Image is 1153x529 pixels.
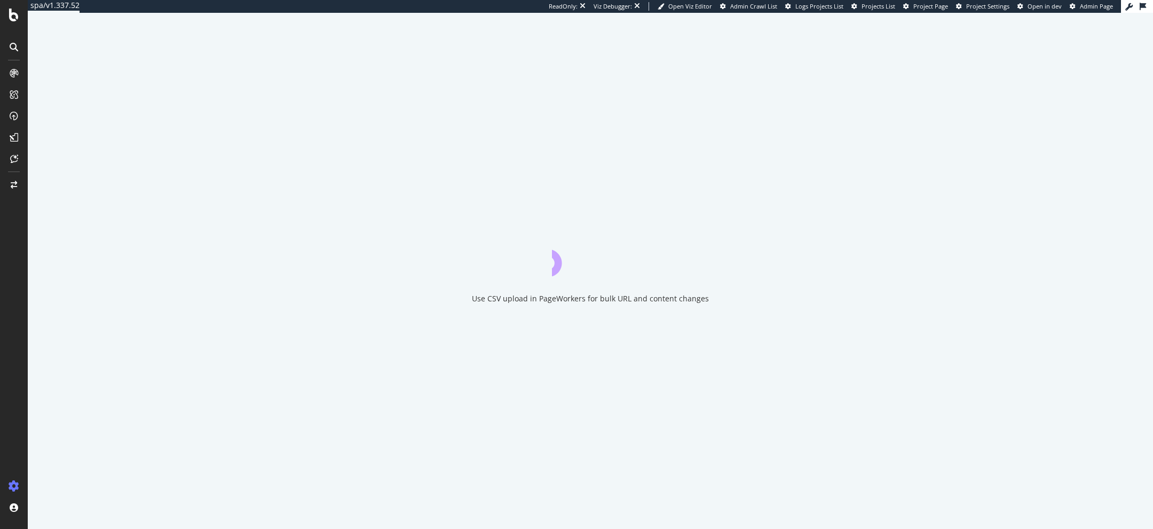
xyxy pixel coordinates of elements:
span: Open in dev [1028,2,1062,10]
div: Viz Debugger: [594,2,632,11]
a: Open Viz Editor [658,2,712,11]
a: Project Page [903,2,948,11]
a: Admin Crawl List [720,2,777,11]
span: Project Page [913,2,948,10]
div: Use CSV upload in PageWorkers for bulk URL and content changes [472,293,709,304]
span: Project Settings [966,2,1009,10]
a: Project Settings [956,2,1009,11]
div: animation [552,238,629,276]
span: Admin Page [1080,2,1113,10]
a: Open in dev [1017,2,1062,11]
span: Logs Projects List [795,2,843,10]
a: Logs Projects List [785,2,843,11]
span: Open Viz Editor [668,2,712,10]
span: Admin Crawl List [730,2,777,10]
a: Projects List [851,2,895,11]
div: ReadOnly: [549,2,578,11]
span: Projects List [862,2,895,10]
a: Admin Page [1070,2,1113,11]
